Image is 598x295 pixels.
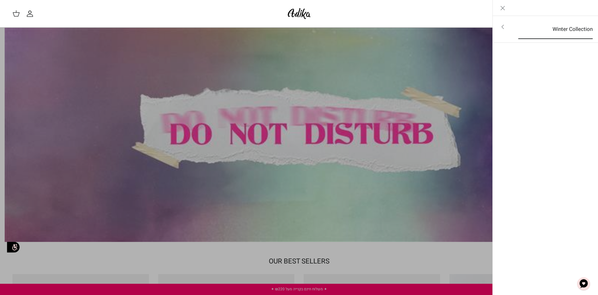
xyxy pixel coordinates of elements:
[286,6,312,21] img: Adika IL
[26,10,36,17] a: החשבון שלי
[5,238,22,256] img: accessibility_icon02.svg
[574,274,593,293] button: צ'אט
